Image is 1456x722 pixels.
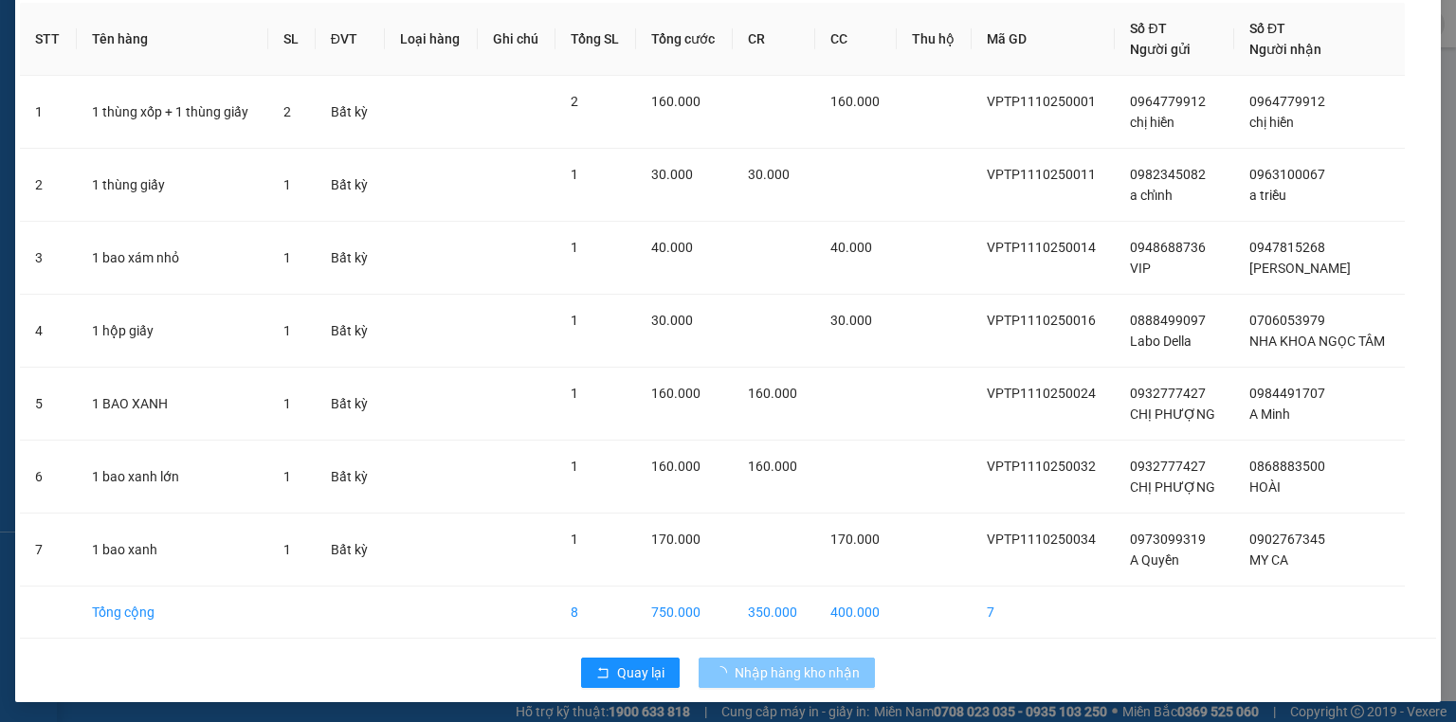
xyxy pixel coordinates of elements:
[283,177,291,192] span: 1
[748,167,790,182] span: 30.000
[77,222,269,295] td: 1 bao xám nhỏ
[1249,532,1325,547] span: 0902767345
[987,532,1096,547] span: VPTP1110250034
[735,662,860,683] span: Nhập hàng kho nhận
[1130,94,1206,109] span: 0964779912
[77,76,269,149] td: 1 thùng xốp + 1 thùng giấy
[571,459,578,474] span: 1
[636,3,733,76] th: Tổng cước
[571,532,578,547] span: 1
[77,368,269,441] td: 1 BAO XANH
[651,386,701,401] span: 160.000
[1130,240,1206,255] span: 0948688736
[1249,313,1325,328] span: 0706053979
[1130,552,1179,568] span: A Quyền
[1249,94,1325,109] span: 0964779912
[1130,334,1192,349] span: Labo Della
[20,3,77,76] th: STT
[555,587,636,639] td: 8
[987,313,1096,328] span: VPTP1110250016
[733,587,814,639] td: 350.000
[268,3,315,76] th: SL
[1249,479,1281,495] span: HOÀI
[972,587,1115,639] td: 7
[1130,115,1174,130] span: chị hiền
[1249,21,1285,36] span: Số ĐT
[897,3,972,76] th: Thu hộ
[316,368,385,441] td: Bất kỳ
[830,313,872,328] span: 30.000
[1249,386,1325,401] span: 0984491707
[972,3,1115,76] th: Mã GD
[1130,261,1151,276] span: VIP
[77,587,269,639] td: Tổng cộng
[651,167,693,182] span: 30.000
[1130,479,1215,495] span: CHỊ PHƯỢNG
[987,386,1096,401] span: VPTP1110250024
[748,386,797,401] span: 160.000
[1130,188,1173,203] span: a chỉnh
[651,459,701,474] span: 160.000
[283,104,291,119] span: 2
[283,396,291,411] span: 1
[596,666,610,681] span: rollback
[20,514,77,587] td: 7
[571,240,578,255] span: 1
[571,386,578,401] span: 1
[987,167,1096,182] span: VPTP1110250011
[636,587,733,639] td: 750.000
[571,167,578,182] span: 1
[77,295,269,368] td: 1 hộp giấy
[385,3,478,76] th: Loại hàng
[1249,552,1288,568] span: MY CA
[651,313,693,328] span: 30.000
[77,3,269,76] th: Tên hàng
[1249,240,1325,255] span: 0947815268
[77,149,269,222] td: 1 thùng giấy
[714,666,735,679] span: loading
[316,76,385,149] td: Bất kỳ
[1249,188,1286,203] span: a triều
[283,250,291,265] span: 1
[1249,406,1290,422] span: A Minh
[20,295,77,368] td: 4
[815,587,897,639] td: 400.000
[1130,313,1206,328] span: 0888499097
[815,3,897,76] th: CC
[20,76,77,149] td: 1
[987,240,1096,255] span: VPTP1110250014
[1130,21,1166,36] span: Số ĐT
[316,222,385,295] td: Bất kỳ
[1249,115,1294,130] span: chị hiền
[316,441,385,514] td: Bất kỳ
[478,3,555,76] th: Ghi chú
[20,222,77,295] td: 3
[1249,261,1351,276] span: [PERSON_NAME]
[571,313,578,328] span: 1
[20,149,77,222] td: 2
[571,94,578,109] span: 2
[1130,167,1206,182] span: 0982345082
[316,3,385,76] th: ĐVT
[830,532,880,547] span: 170.000
[699,658,875,688] button: Nhập hàng kho nhận
[283,542,291,557] span: 1
[283,469,291,484] span: 1
[1130,386,1206,401] span: 0932777427
[651,532,701,547] span: 170.000
[1130,532,1206,547] span: 0973099319
[987,459,1096,474] span: VPTP1110250032
[733,3,814,76] th: CR
[20,368,77,441] td: 5
[1249,459,1325,474] span: 0868883500
[830,94,880,109] span: 160.000
[77,514,269,587] td: 1 bao xanh
[651,240,693,255] span: 40.000
[316,149,385,222] td: Bất kỳ
[1249,334,1385,349] span: NHA KHOA NGỌC TÂM
[1249,167,1325,182] span: 0963100067
[316,295,385,368] td: Bất kỳ
[1130,406,1215,422] span: CHỊ PHƯỢNG
[581,658,680,688] button: rollbackQuay lại
[1130,42,1191,57] span: Người gửi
